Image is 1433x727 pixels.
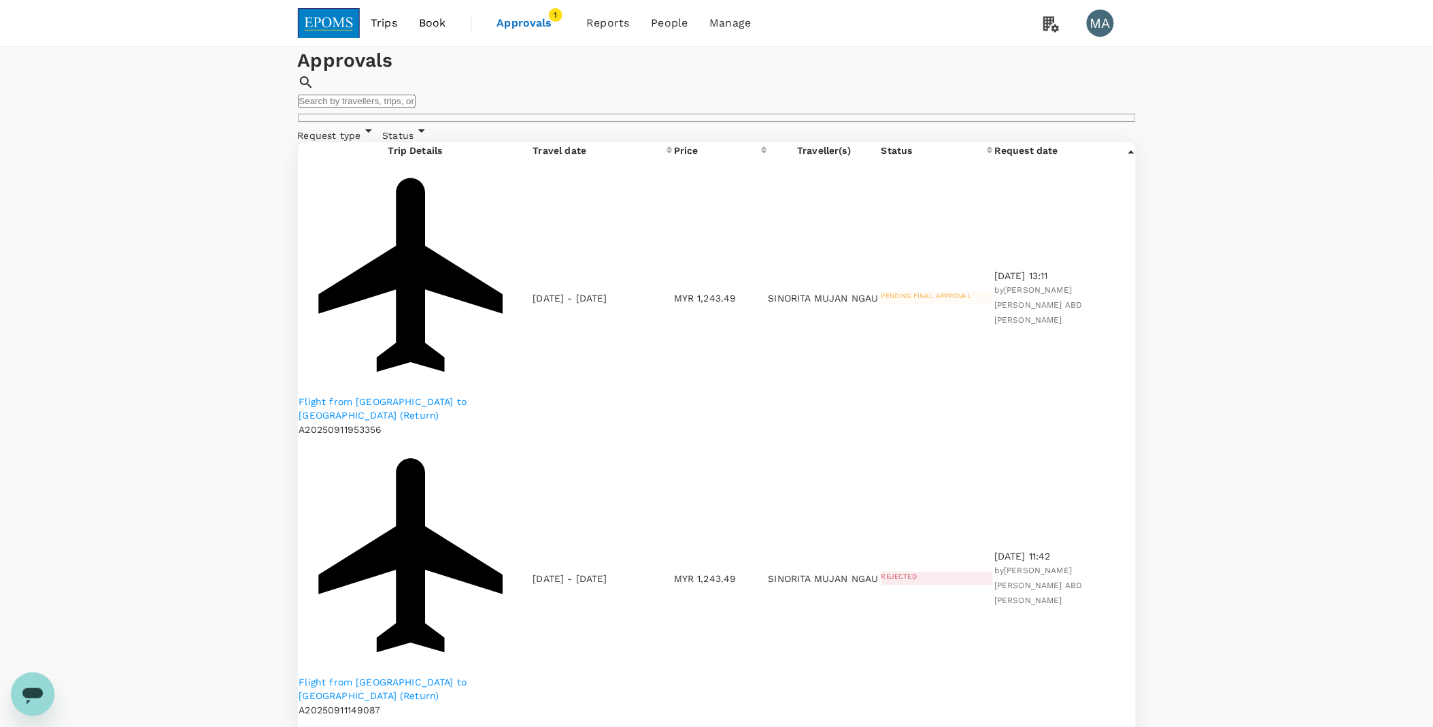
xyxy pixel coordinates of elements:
span: Request type [298,130,361,141]
div: Travel date [533,144,587,157]
p: SINORITA MUJAN NGAU [769,291,880,305]
p: Trip Details [299,144,532,157]
a: Flight from [GEOGRAPHIC_DATA] to [GEOGRAPHIC_DATA] (Return) [299,395,532,422]
p: [DATE] - [DATE] [533,291,607,305]
span: Pending final approval [881,292,971,300]
div: Price [674,144,698,157]
p: Traveller(s) [769,144,880,157]
span: Approvals [497,15,565,31]
p: MYR 1,243.49 [674,572,767,585]
span: Manage [709,15,751,31]
p: [DATE] 11:42 [994,549,1134,563]
a: Flight from [GEOGRAPHIC_DATA] to [GEOGRAPHIC_DATA] (Return) [299,675,532,702]
div: Status [382,123,430,142]
span: Book [419,15,446,31]
p: [DATE] 13:11 [994,269,1134,282]
span: by [994,285,1083,325]
span: People [652,15,688,31]
span: by [994,566,1083,605]
span: Rejected [881,572,917,580]
img: EPOMS SDN BHD [298,8,360,38]
span: A20250911149087 [299,705,381,715]
div: Request type [298,123,377,142]
span: 1 [549,8,562,22]
iframe: Button to launch messaging window [11,673,54,716]
p: SINORITA MUJAN NGAU [769,572,880,585]
h1: Approvals [298,47,1136,74]
div: MA [1087,10,1114,37]
span: Reports [587,15,630,31]
div: Request date [994,144,1058,157]
p: MYR 1,243.49 [674,291,767,305]
input: Search by travellers, trips, or destination [298,95,416,108]
p: [DATE] - [DATE] [533,572,607,585]
span: A20250911953356 [299,424,382,435]
span: [PERSON_NAME] [PERSON_NAME] ABD [PERSON_NAME] [994,566,1083,605]
div: Status [881,144,913,157]
span: [PERSON_NAME] [PERSON_NAME] ABD [PERSON_NAME] [994,285,1083,325]
span: Status [382,130,414,141]
span: Trips [371,15,397,31]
